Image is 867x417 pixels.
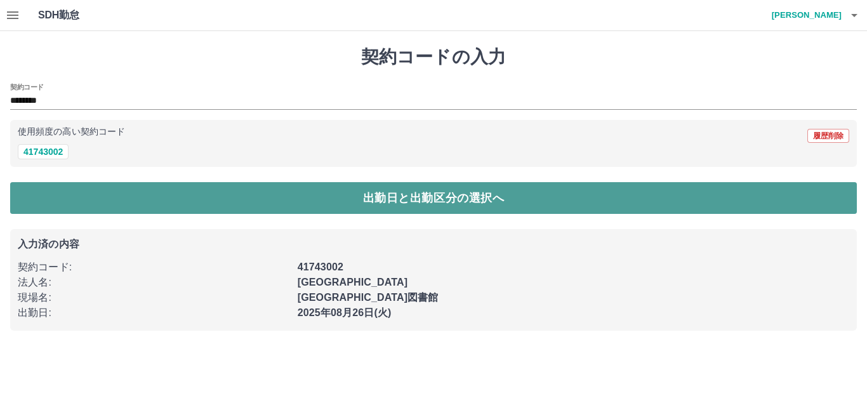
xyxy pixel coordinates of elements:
b: [GEOGRAPHIC_DATA]図書館 [298,292,439,303]
h2: 契約コード [10,82,44,92]
b: 41743002 [298,261,343,272]
button: 履歴削除 [807,129,849,143]
h1: 契約コードの入力 [10,46,857,68]
p: 現場名 : [18,290,290,305]
button: 41743002 [18,144,69,159]
p: 入力済の内容 [18,239,849,249]
b: 2025年08月26日(火) [298,307,392,318]
p: 使用頻度の高い契約コード [18,128,125,136]
b: [GEOGRAPHIC_DATA] [298,277,408,288]
p: 出勤日 : [18,305,290,321]
button: 出勤日と出勤区分の選択へ [10,182,857,214]
p: 契約コード : [18,260,290,275]
p: 法人名 : [18,275,290,290]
